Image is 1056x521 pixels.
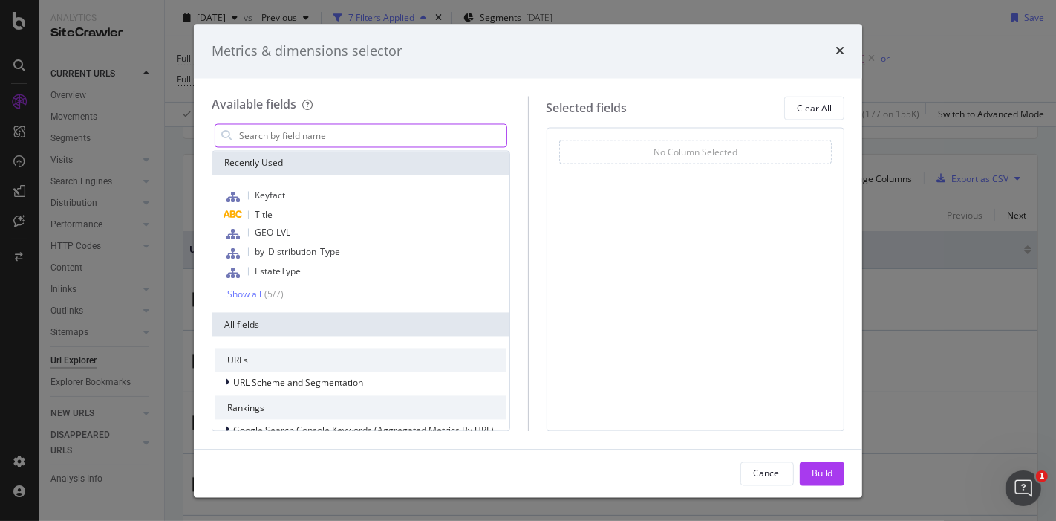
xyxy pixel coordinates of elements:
[835,42,844,61] div: times
[227,289,261,300] div: Show all
[255,246,340,259] span: by_Distribution_Type
[255,190,285,202] span: Keyfact
[215,349,506,372] div: URLs
[261,288,284,301] div: ( 5 / 7 )
[194,24,862,497] div: modal
[233,424,494,436] span: Google Search Console Keywords (Aggregated Metrics By URL)
[212,313,509,337] div: All fields
[1036,470,1048,482] span: 1
[1006,470,1041,506] iframe: Intercom live chat
[212,97,296,113] div: Available fields
[740,462,794,485] button: Cancel
[233,376,363,389] span: URL Scheme and Segmentation
[238,125,506,147] input: Search by field name
[255,265,301,278] span: EstateType
[212,42,402,61] div: Metrics & dimensions selector
[654,146,737,158] div: No Column Selected
[812,467,832,479] div: Build
[215,396,506,420] div: Rankings
[212,152,509,175] div: Recently Used
[753,467,781,479] div: Cancel
[800,462,844,485] button: Build
[255,209,273,221] span: Title
[547,100,628,117] div: Selected fields
[784,97,844,120] button: Clear All
[797,102,832,114] div: Clear All
[255,227,290,239] span: GEO-LVL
